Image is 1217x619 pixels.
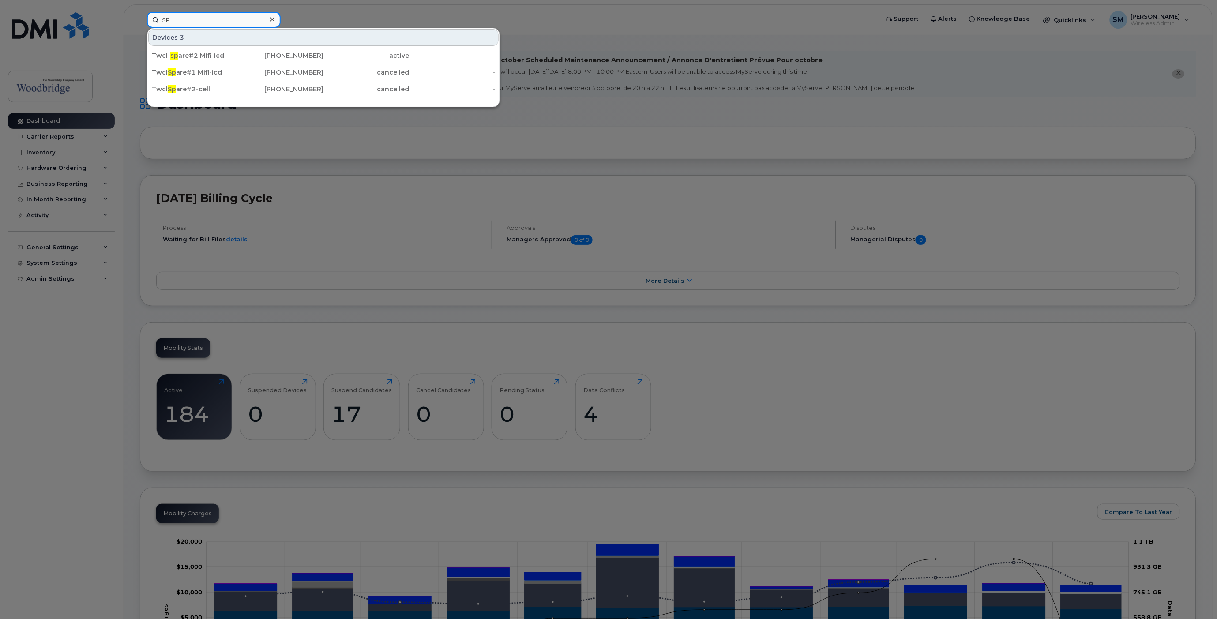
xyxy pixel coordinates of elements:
[409,68,496,77] div: -
[152,51,238,60] div: Twcl- are#2 Mifi-icd
[148,81,499,97] a: TwclSpare#2-cell[PHONE_NUMBER]cancelled-
[180,33,184,42] span: 3
[238,85,324,94] div: [PHONE_NUMBER]
[152,85,238,94] div: Twcl are#2-cell
[238,68,324,77] div: [PHONE_NUMBER]
[152,68,238,77] div: Twcl are#1 Mifi-icd
[323,68,409,77] div: cancelled
[323,85,409,94] div: cancelled
[409,51,496,60] div: -
[168,68,176,76] span: Sp
[323,51,409,60] div: active
[238,51,324,60] div: [PHONE_NUMBER]
[148,64,499,80] a: TwclSpare#1 Mifi-icd[PHONE_NUMBER]cancelled-
[409,85,496,94] div: -
[148,29,499,46] div: Devices
[148,48,499,64] a: Twcl-spare#2 Mifi-icd[PHONE_NUMBER]active-
[168,85,176,93] span: Sp
[170,52,178,60] span: sp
